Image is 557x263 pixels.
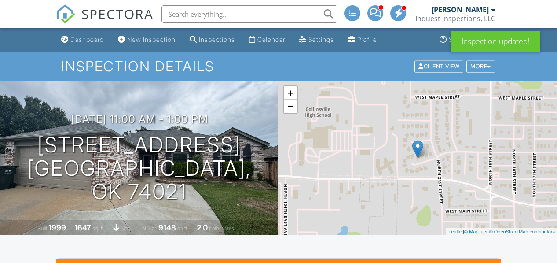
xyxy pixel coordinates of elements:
[209,225,234,232] span: bathrooms
[197,223,208,232] div: 2.0
[199,36,235,43] div: Inspections
[121,225,130,232] span: slab
[296,32,337,48] a: Settings
[71,113,208,125] h3: [DATE] 11:00 am - 1:00 pm
[489,229,555,234] a: © OpenStreetMap contributors
[48,223,66,232] div: 1999
[61,59,495,74] h1: Inspection Details
[451,31,540,52] div: Inspection updated!
[177,225,188,232] span: sq.ft.
[308,36,334,43] div: Settings
[284,86,297,100] a: Zoom in
[14,133,264,203] h1: [STREET_ADDRESS] [GEOGRAPHIC_DATA], OK 74021
[74,223,91,232] div: 1647
[344,32,381,48] a: Company Profile
[56,12,154,30] a: SPECTORA
[414,63,465,69] a: Client View
[449,36,496,43] div: Support Center
[139,225,157,232] span: Lot Size
[114,32,179,48] a: New Inspection
[414,60,463,72] div: Client View
[436,32,499,48] a: Support Center
[158,223,176,232] div: 9148
[56,4,75,24] img: The Best Home Inspection Software - Spectora
[464,229,488,234] a: © MapTiler
[257,36,285,43] div: Calendar
[161,5,337,23] input: Search everything...
[58,32,107,48] a: Dashboard
[92,225,105,232] span: sq. ft.
[284,100,297,113] a: Zoom out
[448,229,463,234] a: Leaflet
[432,5,489,14] div: [PERSON_NAME]
[415,14,495,23] div: Inquest Inspections, LLC
[246,32,289,48] a: Calendar
[357,36,377,43] div: Profile
[127,36,176,43] div: New Inspection
[466,60,495,72] div: More
[81,4,154,23] span: SPECTORA
[446,228,557,236] div: |
[37,225,47,232] span: Built
[70,36,104,43] div: Dashboard
[186,32,238,48] a: Inspections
